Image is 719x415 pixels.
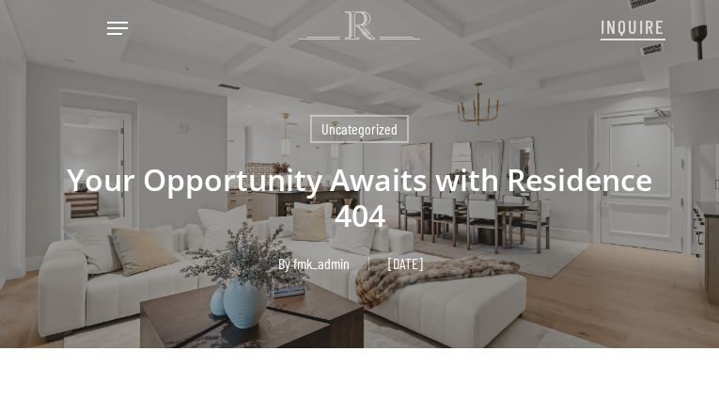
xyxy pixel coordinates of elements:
[601,15,665,38] span: INQUIRE
[43,143,676,252] h1: Your Opportunity Awaits with Residence 404
[293,254,350,272] a: fmk_admin
[278,257,290,270] span: By
[601,6,665,45] a: INQUIRE
[310,115,409,143] a: Uncategorized
[368,257,442,270] span: [DATE]
[107,19,128,38] a: Navigation Menu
